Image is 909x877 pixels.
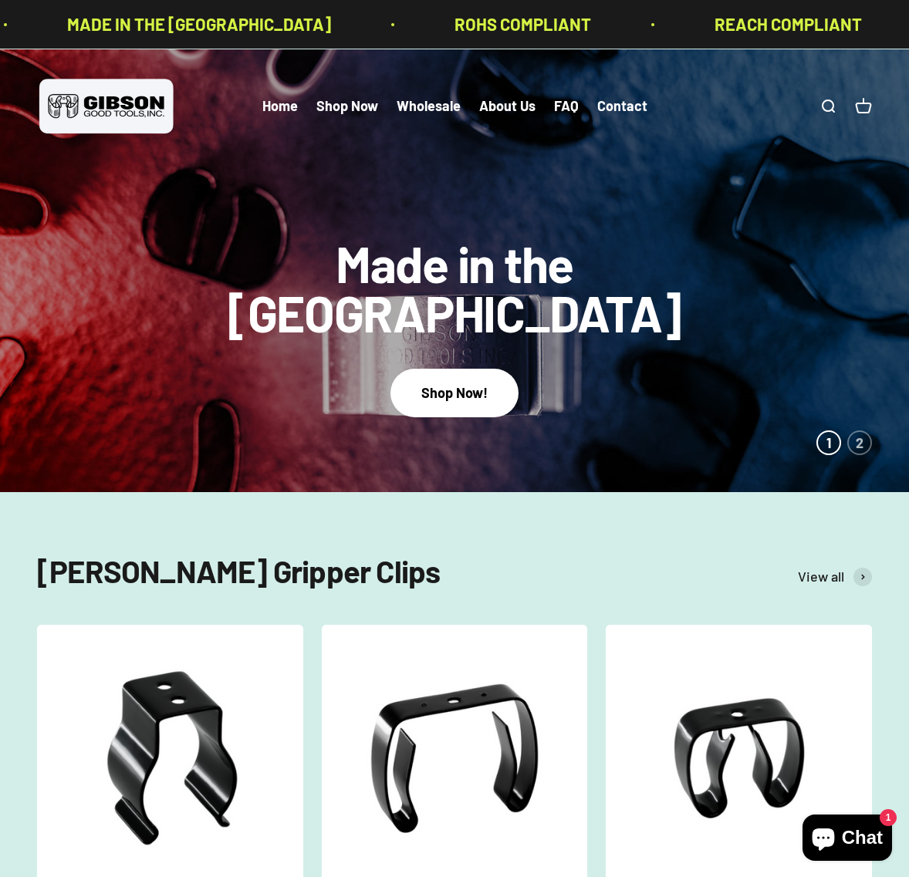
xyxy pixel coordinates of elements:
a: Wholesale [397,98,461,115]
a: About Us [479,98,536,115]
inbox-online-store-chat: Shopify online store chat [798,815,897,865]
span: View all [798,565,844,588]
split-lines: Made in the [GEOGRAPHIC_DATA] [154,283,755,342]
p: MADE IN THE [GEOGRAPHIC_DATA] [67,11,331,38]
a: View all [798,565,872,588]
p: REACH COMPLIANT [715,11,862,38]
button: 2 [847,430,872,455]
a: Home [262,98,298,115]
button: Shop Now! [390,369,519,417]
split-lines: [PERSON_NAME] Gripper Clips [37,552,440,589]
div: Shop Now! [421,382,488,404]
a: Contact [597,98,647,115]
a: FAQ [554,98,579,115]
p: ROHS COMPLIANT [454,11,591,38]
a: Shop Now [316,98,378,115]
button: 1 [816,430,841,455]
